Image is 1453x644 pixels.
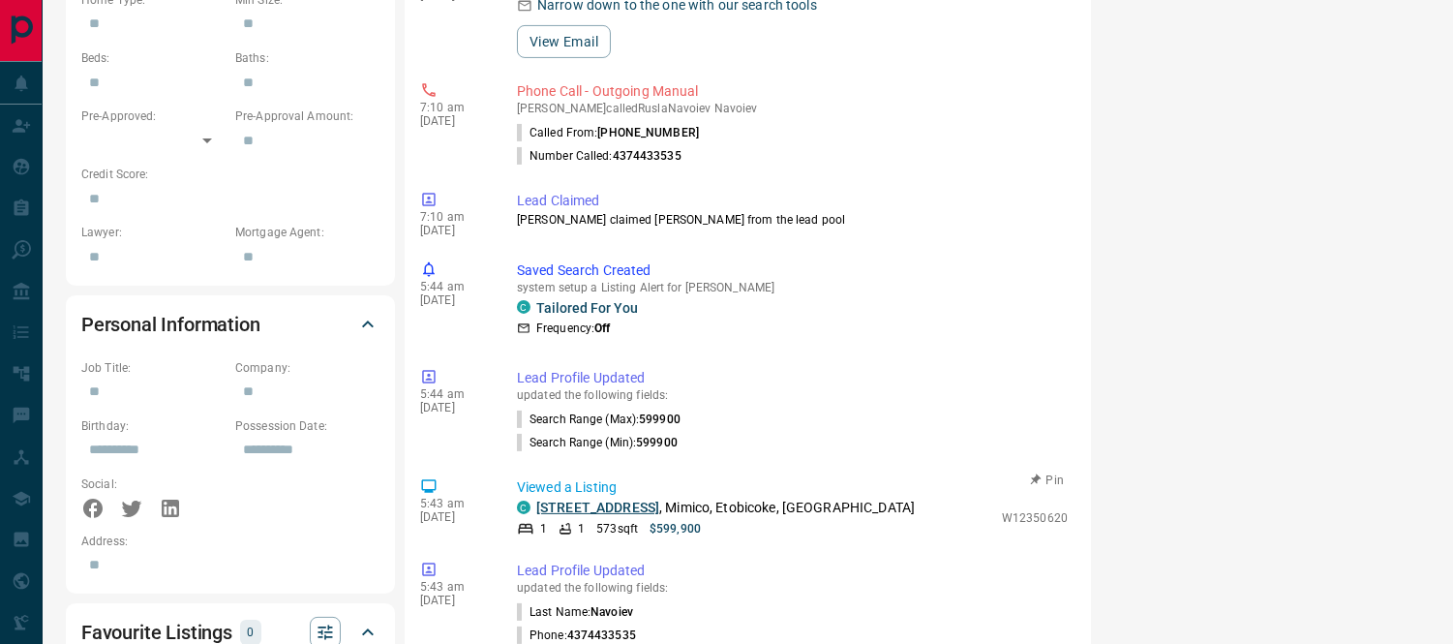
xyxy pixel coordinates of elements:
p: system setup a Listing Alert for [PERSON_NAME] [517,281,1068,294]
span: 599900 [639,413,681,426]
h2: Personal Information [81,309,260,340]
p: Phone Call - Outgoing Manual [517,81,1068,102]
p: [DATE] [420,401,488,414]
p: Last Name : [517,603,633,621]
p: Social: [81,475,226,493]
div: condos.ca [517,501,530,514]
p: updated the following fields: [517,581,1068,595]
p: 1 [578,520,585,537]
a: [STREET_ADDRESS] [536,500,659,515]
a: Tailored For You [536,300,638,316]
p: Mortgage Agent: [235,224,379,241]
p: Beds: [81,49,226,67]
p: 5:44 am [420,280,488,293]
span: 4374433535 [567,629,636,642]
p: W12350620 [1002,509,1068,527]
p: Pre-Approval Amount: [235,107,379,125]
p: [DATE] [420,594,488,607]
p: Company: [235,359,379,377]
p: 1 [540,520,547,537]
p: 0 [246,622,256,643]
div: condos.ca [517,300,530,314]
button: Pin [1019,472,1075,489]
p: Search Range (Min) : [517,434,678,451]
p: Birthday: [81,417,226,435]
strong: Off [594,322,610,335]
span: Navoiev [590,605,633,619]
p: [DATE] [420,224,488,237]
span: 599900 [636,436,678,449]
p: Possession Date: [235,417,379,435]
p: 573 sqft [596,520,638,537]
p: 5:44 am [420,387,488,401]
p: updated the following fields: [517,388,1068,402]
p: [DATE] [420,293,488,307]
p: 7:10 am [420,101,488,114]
p: Lead Profile Updated [517,368,1068,388]
p: Search Range (Max) : [517,411,681,428]
p: Lead Profile Updated [517,561,1068,581]
p: Saved Search Created [517,261,1068,281]
p: , Mimico, Etobicoke, [GEOGRAPHIC_DATA] [536,498,915,518]
div: Personal Information [81,301,379,348]
p: [PERSON_NAME] called RuslaNavoiev Navoiev [517,102,1068,115]
p: Called From: [517,124,699,141]
span: [PHONE_NUMBER] [597,126,699,139]
p: 5:43 am [420,497,488,510]
p: [DATE] [420,510,488,524]
button: View Email [517,25,611,58]
p: Baths: [235,49,379,67]
p: 7:10 am [420,210,488,224]
p: Address: [81,533,379,550]
p: Viewed a Listing [517,477,1068,498]
span: 4374433535 [613,149,681,163]
p: Lead Claimed [517,191,1068,211]
p: $599,900 [650,520,701,537]
p: Number Called: [517,147,681,165]
p: Lawyer: [81,224,226,241]
p: [DATE] [420,114,488,128]
p: Job Title: [81,359,226,377]
p: Phone : [517,627,636,644]
p: [PERSON_NAME] claimed [PERSON_NAME] from the lead pool [517,211,1068,229]
p: Credit Score: [81,166,379,183]
p: Pre-Approved: [81,107,226,125]
p: 5:43 am [420,580,488,594]
p: Frequency: [536,320,610,337]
